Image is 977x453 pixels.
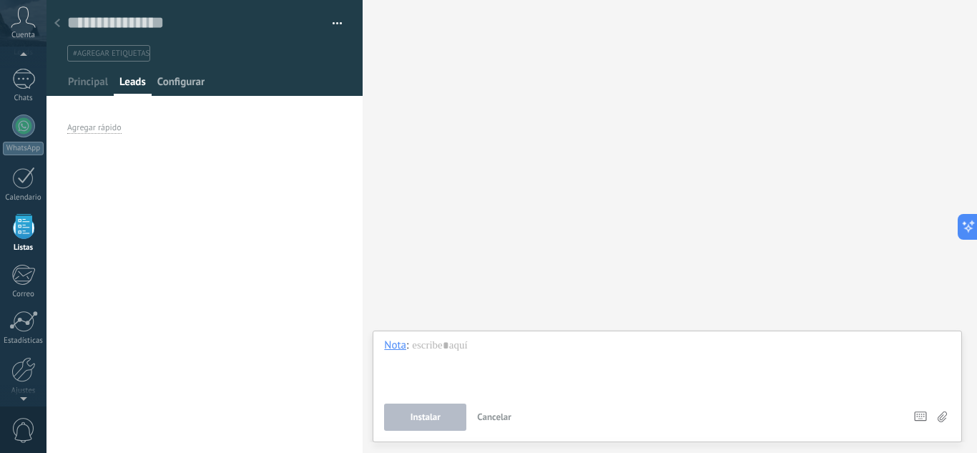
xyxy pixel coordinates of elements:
[471,404,517,431] button: Cancelar
[384,404,466,431] button: Instalar
[73,49,149,59] span: #agregar etiquetas
[411,412,441,422] span: Instalar
[119,75,146,96] span: Leads
[3,290,44,299] div: Correo
[157,75,205,96] span: Configurar
[67,122,122,134] div: Agregar rápido
[3,142,44,155] div: WhatsApp
[477,411,511,423] span: Cancelar
[3,193,44,203] div: Calendario
[68,75,108,96] span: Principal
[3,336,44,346] div: Estadísticas
[406,338,408,353] span: :
[3,94,44,103] div: Chats
[11,31,35,40] span: Cuenta
[3,243,44,253] div: Listas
